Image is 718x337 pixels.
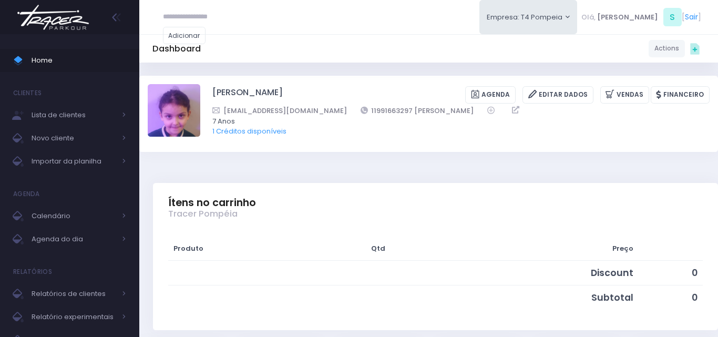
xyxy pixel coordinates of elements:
span: Agenda do dia [32,232,116,246]
a: Actions [649,40,685,57]
span: [PERSON_NAME] [597,12,658,23]
h5: Dashboard [152,44,201,54]
h4: Relatórios [13,261,52,282]
a: Adicionar [163,27,206,44]
span: Novo cliente [32,131,116,145]
a: Editar Dados [522,86,593,104]
span: Olá, [581,12,596,23]
span: 7 Anos [212,116,696,127]
td: 0 [639,285,703,310]
a: 1 Créditos disponíveis [212,126,286,136]
td: Subtotal [427,285,638,310]
span: Calendário [32,209,116,223]
div: [ ] [577,5,705,29]
h4: Agenda [13,183,40,205]
h4: Clientes [13,83,42,104]
img: Liz Helvadjian [148,84,200,137]
a: [EMAIL_ADDRESS][DOMAIN_NAME] [212,105,347,116]
a: [PERSON_NAME] [212,86,283,104]
th: Produto [168,237,329,261]
a: 11991663297 [PERSON_NAME] [361,105,474,116]
span: Relatório experimentais [32,310,116,324]
a: Agenda [465,86,516,104]
a: Sair [685,12,698,23]
span: Home [32,54,126,67]
span: Ítens no carrinho [168,197,256,209]
span: Tracer Pompéia [168,209,238,219]
span: Importar da planilha [32,155,116,168]
span: S [663,8,682,26]
th: Preço [427,237,638,261]
a: Vendas [600,86,649,104]
label: Alterar foto de perfil [148,84,200,140]
span: Relatórios de clientes [32,287,116,301]
th: Qtd [329,237,427,261]
span: Lista de clientes [32,108,116,122]
a: Financeiro [651,86,710,104]
div: Quick actions [685,38,705,58]
td: 0 [639,261,703,285]
td: Discount [427,261,638,285]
